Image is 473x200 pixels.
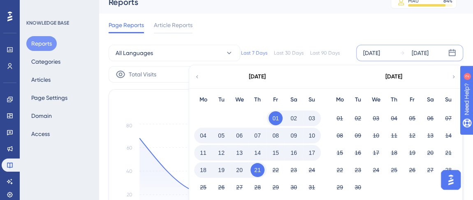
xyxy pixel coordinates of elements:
[129,69,156,79] span: Total Visits
[127,192,132,198] tspan: 20
[305,163,319,177] button: 24
[438,168,463,192] iframe: UserGuiding AI Assistant Launcher
[387,163,401,177] button: 25
[385,72,402,82] div: [DATE]
[349,95,367,105] div: Tu
[212,95,230,105] div: Tu
[310,50,340,56] div: Last 90 Days
[367,95,385,105] div: We
[26,36,57,51] button: Reports
[423,129,437,143] button: 13
[232,129,246,143] button: 06
[250,180,264,194] button: 28
[387,129,401,143] button: 11
[196,163,210,177] button: 18
[249,72,266,82] div: [DATE]
[305,146,319,160] button: 17
[333,180,347,194] button: 29
[287,129,301,143] button: 09
[109,20,144,30] span: Page Reports
[26,20,69,26] div: KNOWLEDGE BASE
[269,129,283,143] button: 08
[387,111,401,125] button: 04
[214,146,228,160] button: 12
[333,163,347,177] button: 22
[214,163,228,177] button: 19
[232,146,246,160] button: 13
[439,95,457,105] div: Su
[351,129,365,143] button: 09
[267,95,285,105] div: Fr
[305,129,319,143] button: 10
[269,111,283,125] button: 01
[333,146,347,160] button: 15
[269,180,283,194] button: 29
[26,54,65,69] button: Categories
[250,163,264,177] button: 21
[269,146,283,160] button: 15
[351,180,365,194] button: 30
[305,111,319,125] button: 03
[287,146,301,160] button: 16
[250,146,264,160] button: 14
[441,129,455,143] button: 14
[363,48,380,58] div: [DATE]
[287,163,301,177] button: 23
[403,95,421,105] div: Fr
[19,2,51,12] span: Need Help?
[369,111,383,125] button: 03
[385,95,403,105] div: Th
[405,111,419,125] button: 05
[116,48,153,58] span: All Languages
[194,95,212,105] div: Mo
[369,146,383,160] button: 17
[248,95,267,105] div: Th
[369,129,383,143] button: 10
[351,163,365,177] button: 23
[230,95,248,105] div: We
[333,111,347,125] button: 01
[26,108,57,123] button: Domain
[126,123,132,129] tspan: 80
[441,163,455,177] button: 28
[303,95,321,105] div: Su
[287,111,301,125] button: 02
[423,146,437,160] button: 20
[196,129,210,143] button: 04
[423,163,437,177] button: 27
[421,95,439,105] div: Sa
[333,129,347,143] button: 08
[369,163,383,177] button: 24
[274,50,304,56] div: Last 30 Days
[26,126,55,141] button: Access
[441,146,455,160] button: 21
[214,129,228,143] button: 05
[405,163,419,177] button: 26
[351,111,365,125] button: 02
[232,180,246,194] button: 27
[387,146,401,160] button: 18
[405,129,419,143] button: 12
[405,146,419,160] button: 19
[412,48,429,58] div: [DATE]
[26,90,72,105] button: Page Settings
[287,180,301,194] button: 30
[126,168,132,174] tspan: 40
[57,4,60,11] div: 2
[196,180,210,194] button: 25
[127,145,132,151] tspan: 60
[214,180,228,194] button: 26
[305,180,319,194] button: 31
[196,146,210,160] button: 11
[351,146,365,160] button: 16
[331,95,349,105] div: Mo
[441,111,455,125] button: 07
[285,95,303,105] div: Sa
[26,72,56,87] button: Articles
[269,163,283,177] button: 22
[423,111,437,125] button: 06
[232,163,246,177] button: 20
[109,45,240,61] button: All Languages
